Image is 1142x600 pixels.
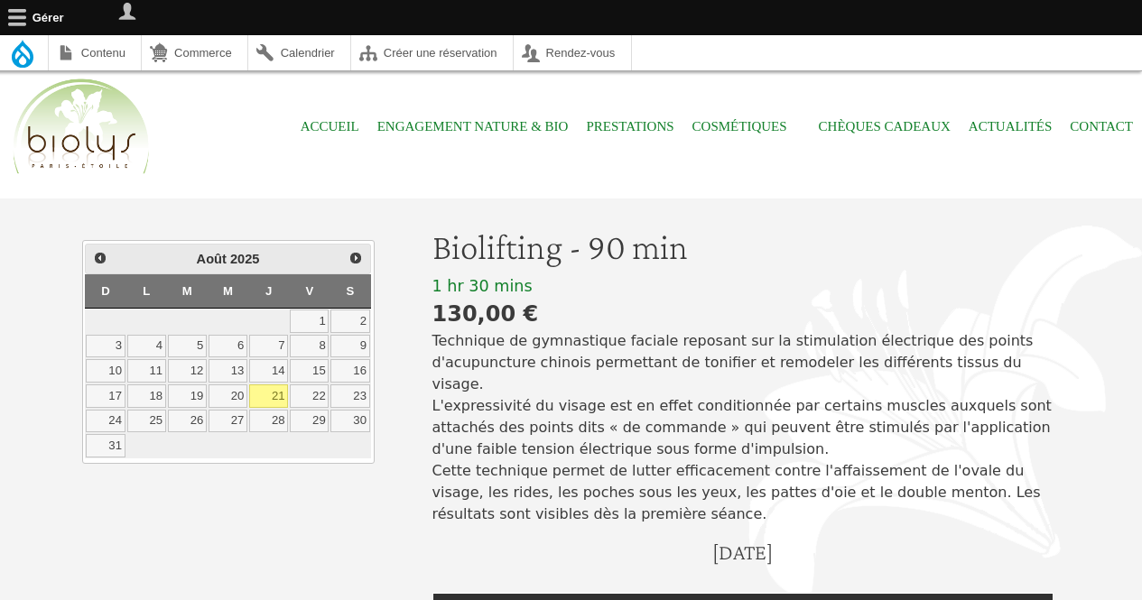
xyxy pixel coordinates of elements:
[290,335,329,358] a: 8
[330,309,369,333] a: 2
[305,284,313,298] span: Vendredi
[969,106,1053,147] a: Actualités
[86,384,125,408] a: 17
[265,284,272,298] span: Jeudi
[290,384,329,408] a: 22
[290,309,329,333] a: 1
[127,410,166,433] a: 25
[348,251,363,265] span: Suivant
[347,284,355,298] span: Samedi
[249,410,288,433] a: 28
[9,76,153,179] img: Accueil
[209,335,247,358] a: 6
[1070,106,1133,147] a: Contact
[432,276,1054,297] div: 1 hr 30 mins
[127,384,166,408] a: 18
[143,284,150,298] span: Lundi
[86,434,125,457] a: 31
[432,330,1054,525] p: Technique de gymnastique faciale reposant sur la stimulation électrique des points d'acupuncture ...
[377,106,569,147] a: Engagement Nature & Bio
[86,359,125,383] a: 10
[223,284,233,298] span: Mercredi
[819,106,951,147] a: Chèques cadeaux
[86,410,125,433] a: 24
[290,410,329,433] a: 29
[249,359,288,383] a: 14
[209,384,247,408] a: 20
[209,410,247,433] a: 27
[330,335,369,358] a: 9
[330,359,369,383] a: 16
[197,252,227,266] span: Août
[330,384,369,408] a: 23
[290,359,329,383] a: 15
[301,106,359,147] a: Accueil
[127,359,166,383] a: 11
[330,410,369,433] a: 30
[101,284,110,298] span: Dimanche
[344,246,367,270] a: Suivant
[168,335,207,358] a: 5
[127,335,166,358] a: 4
[249,384,288,408] a: 21
[692,106,801,147] span: Cosmétiques
[93,251,107,265] span: Précédent
[88,246,111,270] a: Précédent
[432,298,1054,330] div: 130,00 €
[230,252,260,266] span: 2025
[209,359,247,383] a: 13
[586,106,673,147] a: Prestations
[249,335,288,358] a: 7
[432,226,1054,269] h1: Biolifting - 90 min
[168,410,207,433] a: 26
[168,359,207,383] a: 12
[182,284,192,298] span: Mardi
[712,540,773,566] h4: [DATE]
[86,335,125,358] a: 3
[168,384,207,408] a: 19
